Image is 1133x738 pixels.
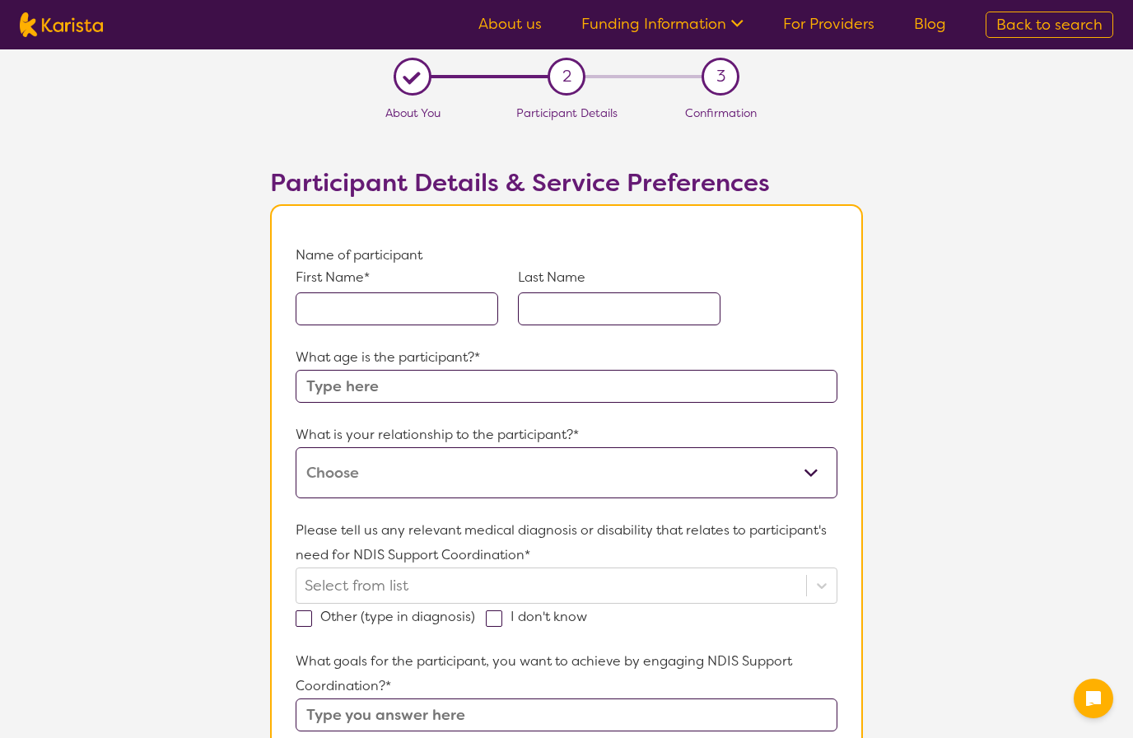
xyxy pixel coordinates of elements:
[399,64,425,90] div: L
[296,268,498,287] p: First Name*
[914,14,946,34] a: Blog
[296,345,837,370] p: What age is the participant?*
[562,64,571,89] span: 2
[296,423,837,447] p: What is your relationship to the participant?*
[581,14,744,34] a: Funding Information
[296,649,837,698] p: What goals for the participant, you want to achieve by engaging NDIS Support Coordination?*
[296,608,486,625] label: Other (type in diagnosis)
[296,370,837,403] input: Type here
[478,14,542,34] a: About us
[270,168,863,198] h2: Participant Details & Service Preferences
[516,105,618,120] span: Participant Details
[783,14,874,34] a: For Providers
[685,105,757,120] span: Confirmation
[20,12,103,37] img: Karista logo
[486,608,598,625] label: I don't know
[296,518,837,568] p: Please tell us any relevant medical diagnosis or disability that relates to participant's need fo...
[296,243,837,268] p: Name of participant
[296,698,837,731] input: Type you answer here
[385,105,441,120] span: About You
[996,15,1103,35] span: Back to search
[716,64,725,89] span: 3
[986,12,1113,38] a: Back to search
[518,268,720,287] p: Last Name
